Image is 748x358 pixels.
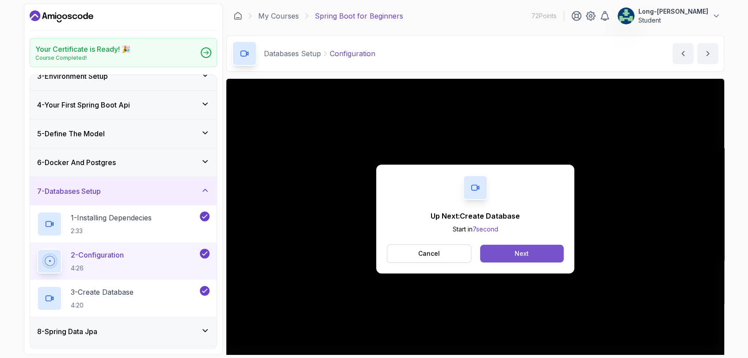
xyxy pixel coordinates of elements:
button: user profile imageLong-[PERSON_NAME]Student [617,7,721,25]
p: Start in [431,225,520,234]
button: 5-Define The Model [30,119,217,148]
p: 4:20 [71,301,134,310]
button: 4-Your First Spring Boot Api [30,91,217,119]
p: Spring Boot for Beginners [315,11,403,21]
button: 7-Databases Setup [30,177,217,205]
p: Configuration [330,48,375,59]
button: Cancel [387,244,471,263]
a: Dashboard [30,9,93,23]
button: previous content [672,43,694,64]
button: 8-Spring Data Jpa [30,317,217,346]
p: Up Next: Create Database [431,211,520,221]
span: 7 second [473,225,498,233]
p: 4:26 [71,264,124,273]
p: Cancel [418,249,440,258]
button: 3-Environment Setup [30,62,217,90]
img: user profile image [618,8,634,24]
p: Databases Setup [264,48,321,59]
p: 3 - Create Database [71,287,134,297]
h3: 8 - Spring Data Jpa [37,326,97,337]
button: 3-Create Database4:20 [37,286,210,311]
p: 1 - Installing Dependecies [71,212,152,223]
h3: 6 - Docker And Postgres [37,157,116,168]
p: Long-[PERSON_NAME] [638,7,708,16]
button: 6-Docker And Postgres [30,148,217,177]
h2: Your Certificate is Ready! 🎉 [35,44,130,54]
p: Student [638,16,708,25]
button: 1-Installing Dependecies2:33 [37,212,210,236]
p: Course Completed! [35,54,130,62]
p: 2:33 [71,227,152,235]
button: next content [697,43,718,64]
p: 72 Points [531,12,557,20]
h3: 3 - Environment Setup [37,71,108,81]
p: 2 - Configuration [71,250,124,260]
a: My Courses [258,11,299,21]
button: Next [480,245,564,262]
div: Next [515,249,529,258]
h3: 4 - Your First Spring Boot Api [37,100,130,110]
h3: 5 - Define The Model [37,128,105,139]
a: Your Certificate is Ready! 🎉Course Completed! [30,38,217,67]
button: 2-Configuration4:26 [37,249,210,273]
h3: 7 - Databases Setup [37,186,101,196]
a: Dashboard [233,12,242,20]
